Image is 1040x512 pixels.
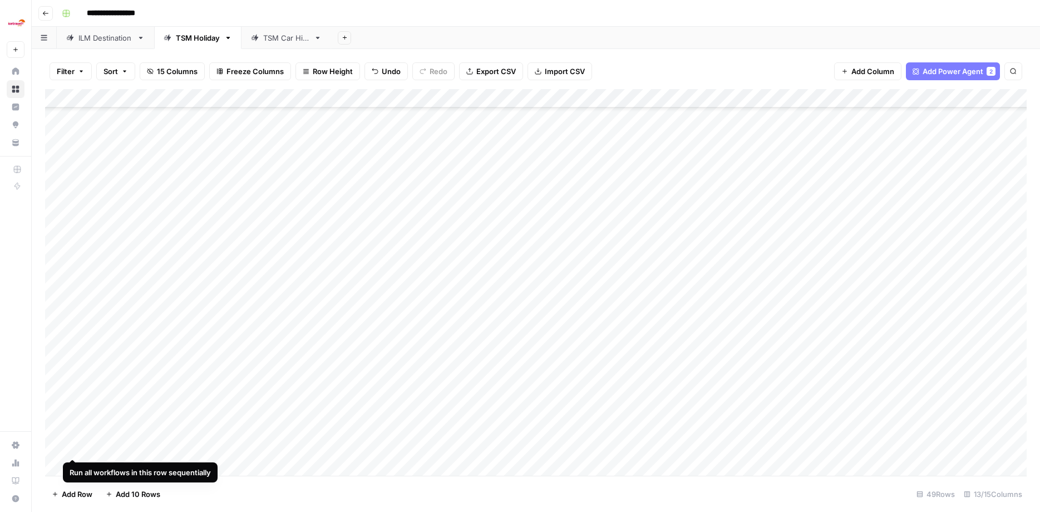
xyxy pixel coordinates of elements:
[545,66,585,77] span: Import CSV
[7,490,24,508] button: Help + Support
[140,62,205,80] button: 15 Columns
[62,489,92,500] span: Add Row
[103,66,118,77] span: Sort
[263,32,309,43] div: TSM Car Hire
[412,62,455,80] button: Redo
[70,467,211,478] div: Run all workflows in this row sequentially
[7,454,24,472] a: Usage
[906,62,1000,80] button: Add Power Agent2
[154,27,241,49] a: TSM Holiday
[241,27,331,49] a: TSM Car Hire
[57,27,154,49] a: ILM Destination
[430,66,447,77] span: Redo
[116,489,160,500] span: Add 10 Rows
[382,66,401,77] span: Undo
[57,66,75,77] span: Filter
[209,62,291,80] button: Freeze Columns
[834,62,901,80] button: Add Column
[176,32,220,43] div: TSM Holiday
[313,66,353,77] span: Row Height
[7,62,24,80] a: Home
[226,66,284,77] span: Freeze Columns
[364,62,408,80] button: Undo
[923,66,983,77] span: Add Power Agent
[7,80,24,98] a: Browse
[7,116,24,134] a: Opportunities
[7,98,24,116] a: Insights
[295,62,360,80] button: Row Height
[7,9,24,37] button: Workspace: Ice Travel Group
[157,66,198,77] span: 15 Columns
[7,472,24,490] a: Learning Hub
[78,32,132,43] div: ILM Destination
[459,62,523,80] button: Export CSV
[45,485,99,503] button: Add Row
[476,66,516,77] span: Export CSV
[50,62,92,80] button: Filter
[987,67,995,76] div: 2
[959,485,1027,503] div: 13/15 Columns
[7,134,24,152] a: Your Data
[96,62,135,80] button: Sort
[989,67,993,76] span: 2
[851,66,894,77] span: Add Column
[7,436,24,454] a: Settings
[528,62,592,80] button: Import CSV
[7,13,27,33] img: Ice Travel Group Logo
[912,485,959,503] div: 49 Rows
[99,485,167,503] button: Add 10 Rows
